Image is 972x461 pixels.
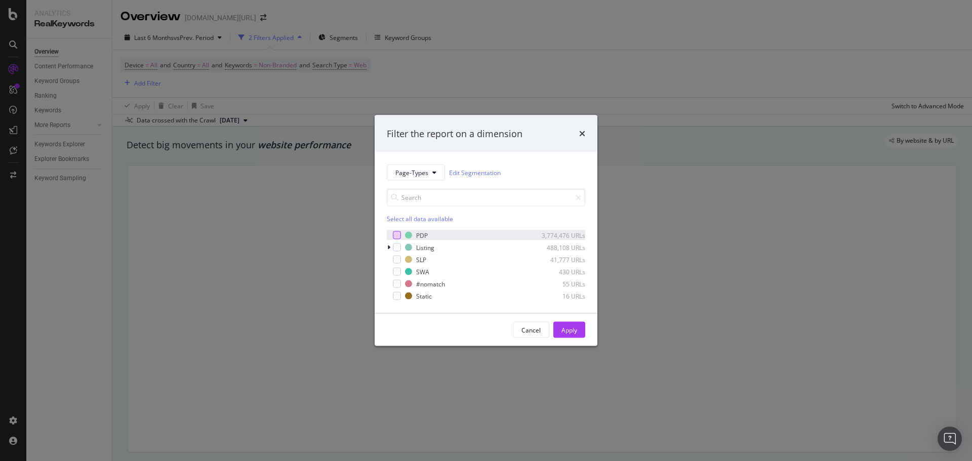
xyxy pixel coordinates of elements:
[536,267,585,276] div: 430 URLs
[536,279,585,288] div: 55 URLs
[416,243,434,252] div: Listing
[579,127,585,140] div: times
[536,291,585,300] div: 16 URLs
[387,215,585,223] div: Select all data available
[387,127,522,140] div: Filter the report on a dimension
[561,325,577,334] div: Apply
[536,231,585,239] div: 3,774,476 URLs
[416,267,429,276] div: SWA
[387,189,585,206] input: Search
[395,168,428,177] span: Page-Types
[513,322,549,338] button: Cancel
[521,325,541,334] div: Cancel
[416,255,426,264] div: SLP
[387,164,445,181] button: Page-Types
[375,115,597,346] div: modal
[449,167,501,178] a: Edit Segmentation
[416,291,432,300] div: Static
[536,243,585,252] div: 488,108 URLs
[416,279,445,288] div: #nomatch
[553,322,585,338] button: Apply
[536,255,585,264] div: 41,777 URLs
[416,231,428,239] div: PDP
[938,427,962,451] div: Open Intercom Messenger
